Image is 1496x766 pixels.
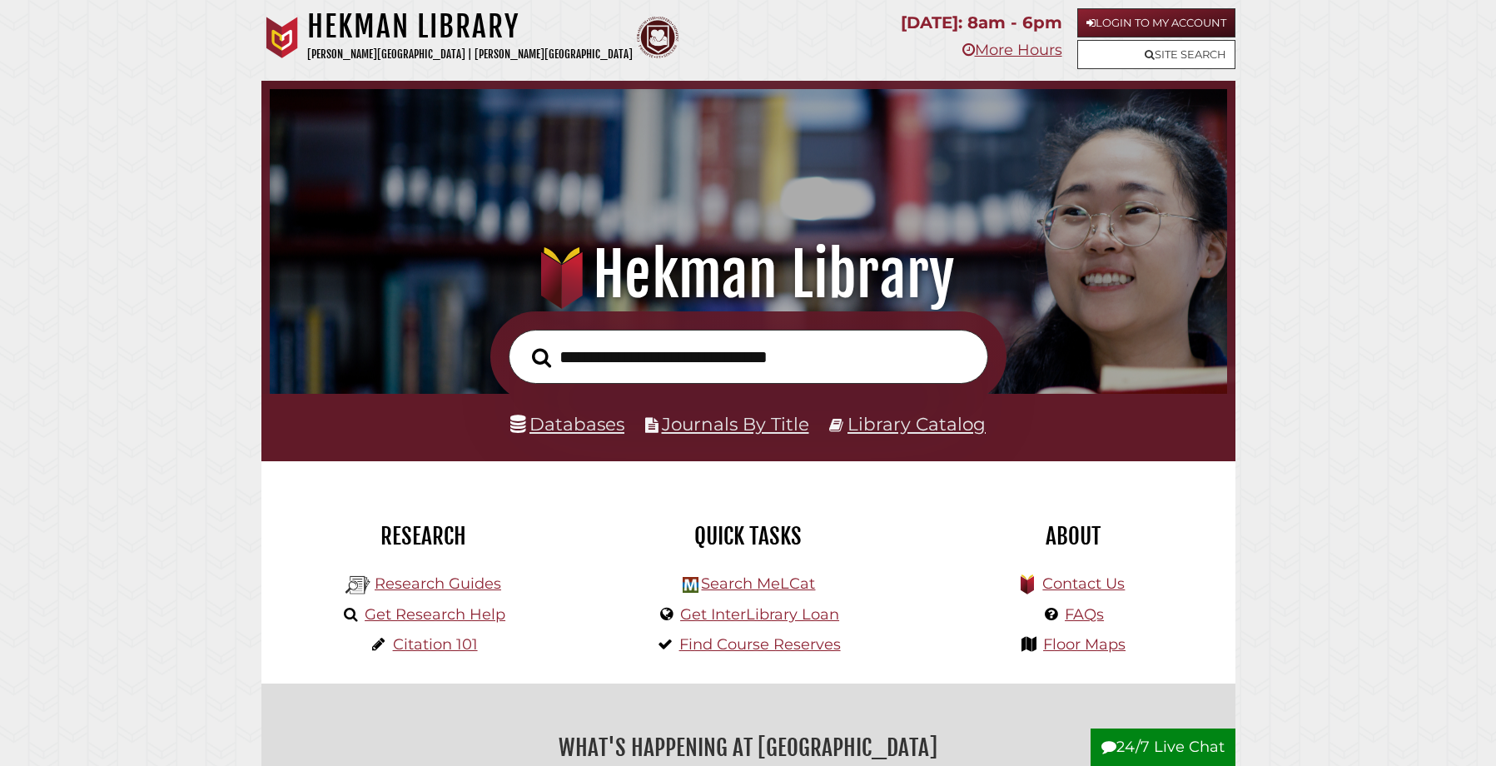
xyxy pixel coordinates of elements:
[375,574,501,593] a: Research Guides
[510,413,624,435] a: Databases
[599,522,898,550] h2: Quick Tasks
[1043,635,1126,654] a: Floor Maps
[307,45,633,64] p: [PERSON_NAME][GEOGRAPHIC_DATA] | [PERSON_NAME][GEOGRAPHIC_DATA]
[261,17,303,58] img: Calvin University
[393,635,478,654] a: Citation 101
[274,522,574,550] h2: Research
[923,522,1223,550] h2: About
[680,605,839,624] a: Get InterLibrary Loan
[1077,8,1235,37] a: Login to My Account
[679,635,841,654] a: Find Course Reserves
[524,343,559,373] button: Search
[1042,574,1125,593] a: Contact Us
[345,573,370,598] img: Hekman Library Logo
[637,17,678,58] img: Calvin Theological Seminary
[901,8,1062,37] p: [DATE]: 8am - 6pm
[847,413,986,435] a: Library Catalog
[1077,40,1235,69] a: Site Search
[962,41,1062,59] a: More Hours
[291,238,1204,311] h1: Hekman Library
[365,605,505,624] a: Get Research Help
[701,574,815,593] a: Search MeLCat
[662,413,809,435] a: Journals By Title
[683,577,698,593] img: Hekman Library Logo
[307,8,633,45] h1: Hekman Library
[532,347,551,368] i: Search
[1065,605,1104,624] a: FAQs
